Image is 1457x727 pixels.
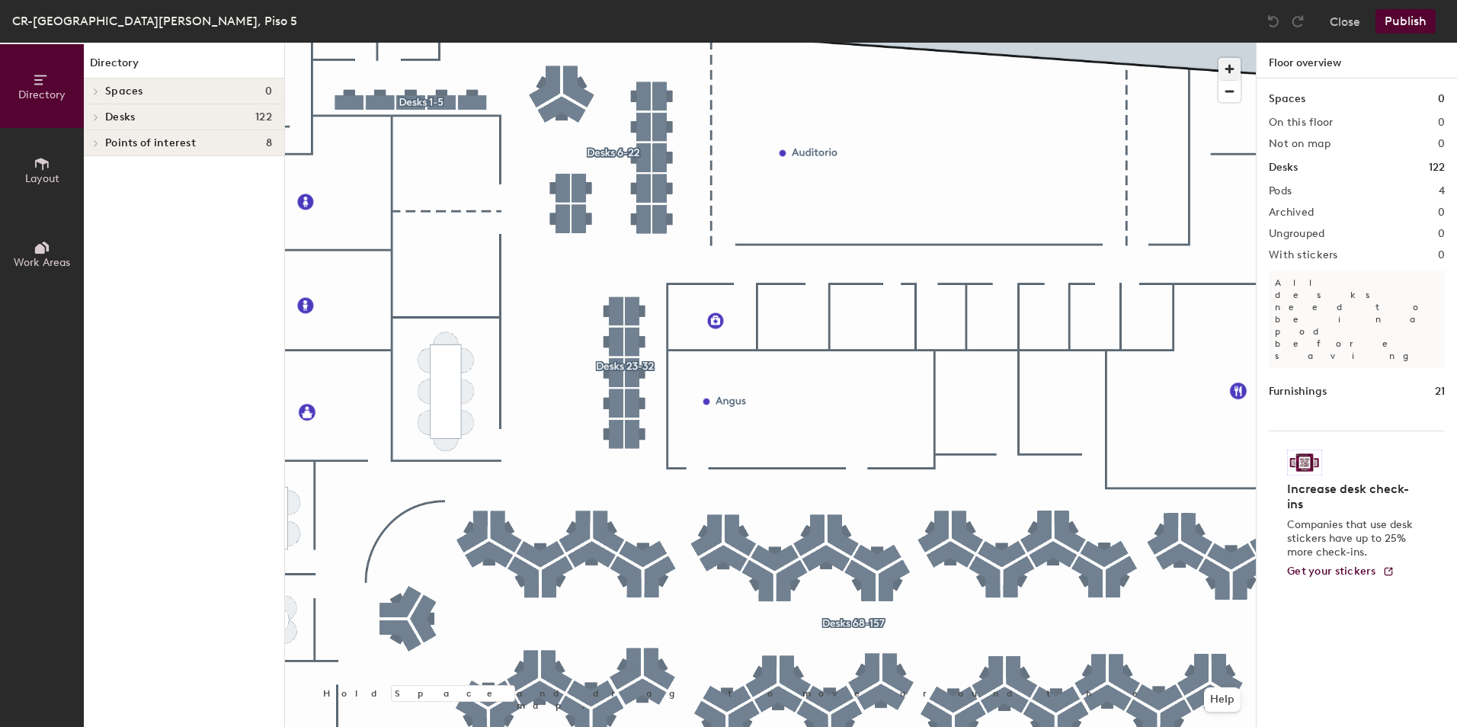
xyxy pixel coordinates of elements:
[14,256,70,269] span: Work Areas
[1257,43,1457,78] h1: Floor overview
[1266,14,1281,29] img: Undo
[1438,249,1445,261] h2: 0
[1287,565,1395,578] a: Get your stickers
[1287,482,1417,512] h4: Increase desk check-ins
[1438,228,1445,240] h2: 0
[1375,9,1436,34] button: Publish
[105,111,135,123] span: Desks
[265,85,272,98] span: 0
[1439,185,1445,197] h2: 4
[18,88,66,101] span: Directory
[25,172,59,185] span: Layout
[1438,117,1445,129] h2: 0
[1287,565,1376,578] span: Get your stickers
[1269,159,1298,176] h1: Desks
[1269,138,1331,150] h2: Not on map
[105,85,143,98] span: Spaces
[1269,117,1334,129] h2: On this floor
[1438,207,1445,219] h2: 0
[1269,271,1445,368] p: All desks need to be in a pod before saving
[1438,138,1445,150] h2: 0
[1269,207,1314,219] h2: Archived
[1204,687,1241,712] button: Help
[1287,518,1417,559] p: Companies that use desk stickers have up to 25% more check-ins.
[1438,91,1445,107] h1: 0
[1269,185,1292,197] h2: Pods
[1269,91,1305,107] h1: Spaces
[105,137,196,149] span: Points of interest
[266,137,272,149] span: 8
[1290,14,1305,29] img: Redo
[255,111,272,123] span: 122
[1269,383,1327,400] h1: Furnishings
[1269,228,1325,240] h2: Ungrouped
[1269,249,1338,261] h2: With stickers
[12,11,297,30] div: CR-[GEOGRAPHIC_DATA][PERSON_NAME], Piso 5
[1429,159,1445,176] h1: 122
[1330,9,1360,34] button: Close
[1287,450,1322,476] img: Sticker logo
[84,55,284,78] h1: Directory
[1435,383,1445,400] h1: 21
